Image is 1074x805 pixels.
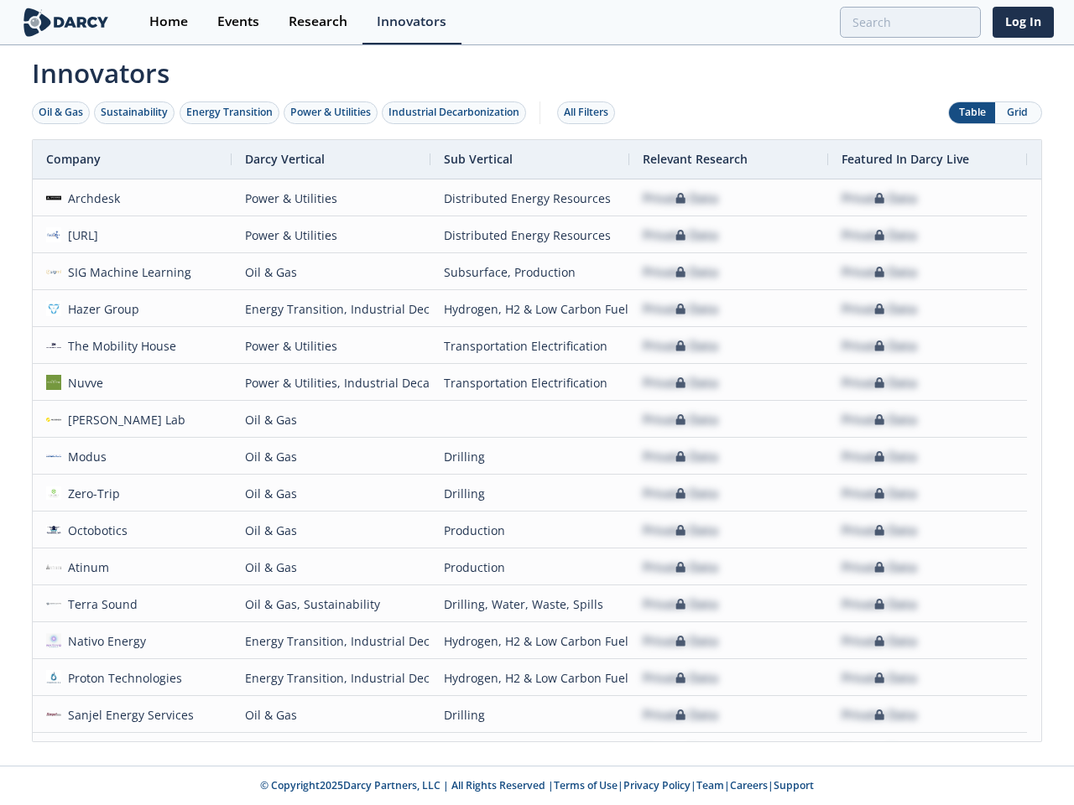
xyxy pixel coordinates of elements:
button: Power & Utilities [284,101,378,124]
img: 1947e124-eb77-42f3-86b6-0e38c15c803b [46,522,61,538]
div: Private Data [842,623,917,659]
div: Private Data [842,254,917,290]
span: Company [46,151,101,167]
div: Private Data [643,254,718,290]
span: Darcy Vertical [245,151,325,167]
div: Sanjel Energy Services [61,697,195,733]
div: Private Data [643,217,718,253]
div: Drilling [444,439,616,475]
img: 9c95c6f0-4dc2-42bd-b77a-e8faea8af569 [46,670,61,685]
button: Energy Transition [180,101,279,124]
div: Oil & Gas [245,549,417,585]
div: Sustainability, Power & Utilities [245,734,417,770]
div: Asset Management & Digitization, Methane Emissions [444,734,616,770]
div: Energy Transition, Industrial Decarbonization [245,623,417,659]
img: 1673644973152-TMH%E2%80%93Logo%E2%80%93Vertical_deep%E2%80%93blue.png [46,338,61,353]
div: Proton Technologies [61,660,183,696]
div: Home [149,15,188,29]
a: Terms of Use [554,778,618,792]
div: Zero-Trip [61,475,121,512]
img: 9c506397-1bad-4fbb-8e4d-67b931672769 [46,227,61,242]
img: 2e65efa3-6c94-415d-91a3-04c42e6548c1 [46,486,61,501]
div: Private Data [842,291,917,327]
div: Private Data [842,328,917,364]
div: Drilling, Water, Waste, Spills [444,586,616,622]
div: Private Data [842,217,917,253]
div: Research [289,15,347,29]
div: Oil & Gas [245,402,417,438]
div: Hydrogen, H2 & Low Carbon Fuels [444,291,616,327]
div: Power & Utilities [245,217,417,253]
div: Hydrogen, H2 & Low Carbon Fuels [444,660,616,696]
div: Oil & Gas [245,512,417,548]
div: Private Data [643,512,718,548]
div: Terra Sound [61,586,138,622]
div: Private Data [643,586,718,622]
div: Private Data [842,549,917,585]
div: All Filters [564,105,608,120]
button: Oil & Gas [32,101,90,124]
img: ebe80549-b4d3-4f4f-86d6-e0c3c9b32110 [46,633,61,648]
div: Private Data [643,734,718,770]
img: ab8e5e95-b9cc-4897-8b2e-8c2ff4c3180b [46,190,61,205]
div: Oil & Gas, Sustainability [245,586,417,622]
a: Privacy Policy [623,778,691,792]
div: Energy Transition [186,105,273,120]
img: 45a0cbea-d989-4350-beef-8637b4f6d6e9 [46,559,61,574]
input: Advanced Search [840,7,981,38]
div: Transportation Electrification [444,328,616,364]
div: Power & Utilities [245,180,417,216]
div: Private Data [643,402,718,438]
img: nuvve.com.png [46,375,61,390]
div: Private Data [842,180,917,216]
div: Drilling [444,697,616,733]
div: Power & Utilities [290,105,371,120]
a: Team [696,778,724,792]
div: Private Data [643,365,718,401]
div: Power & Utilities [245,328,417,364]
div: Private Data [842,586,917,622]
div: Oil & Gas [39,105,83,120]
div: Private Data [842,402,917,438]
div: Private Data [643,291,718,327]
div: [URL] [61,217,99,253]
div: Private Data [842,697,917,733]
div: Private Data [643,475,718,512]
div: Private Data [842,512,917,548]
div: Oil & Gas [245,475,417,512]
img: 6c1fd47e-a9de-4d25-b0ff-b9dbcf72eb3c [46,596,61,611]
div: Private Data [643,180,718,216]
div: Oil & Gas [245,439,417,475]
div: Private Data [842,660,917,696]
div: Oil & Gas [245,254,417,290]
span: Innovators [20,47,1054,92]
div: Nuvve [61,365,104,401]
img: logo-wide.svg [20,8,112,37]
button: Table [949,102,995,123]
button: All Filters [557,101,615,124]
div: Private Data [842,365,917,401]
div: Private Data [643,549,718,585]
div: Hydrogen, H2 & Low Carbon Fuels [444,623,616,659]
div: Modus [61,439,107,475]
div: Industrial Decarbonization [388,105,519,120]
span: Relevant Research [643,151,748,167]
div: Drilling [444,475,616,512]
div: Production [444,512,616,548]
button: Grid [995,102,1041,123]
div: Innovators [377,15,446,29]
div: Private Data [643,623,718,659]
div: Energy Transition, Industrial Decarbonization [245,660,417,696]
div: Power & Utilities, Industrial Decarbonization [245,365,417,401]
div: The Mobility House [61,328,177,364]
div: Events [217,15,259,29]
div: Private Data [842,439,917,475]
div: Transportation Electrification [444,365,616,401]
img: sanjel.com.png [46,707,61,722]
div: [PERSON_NAME] Lab [61,402,186,438]
div: Energy Transition, Industrial Decarbonization [245,291,417,327]
div: Sustainability [101,105,168,120]
span: Featured In Darcy Live [842,151,969,167]
img: 1636581572366-1529576642972%5B1%5D [46,301,61,316]
span: Sub Vertical [444,151,513,167]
